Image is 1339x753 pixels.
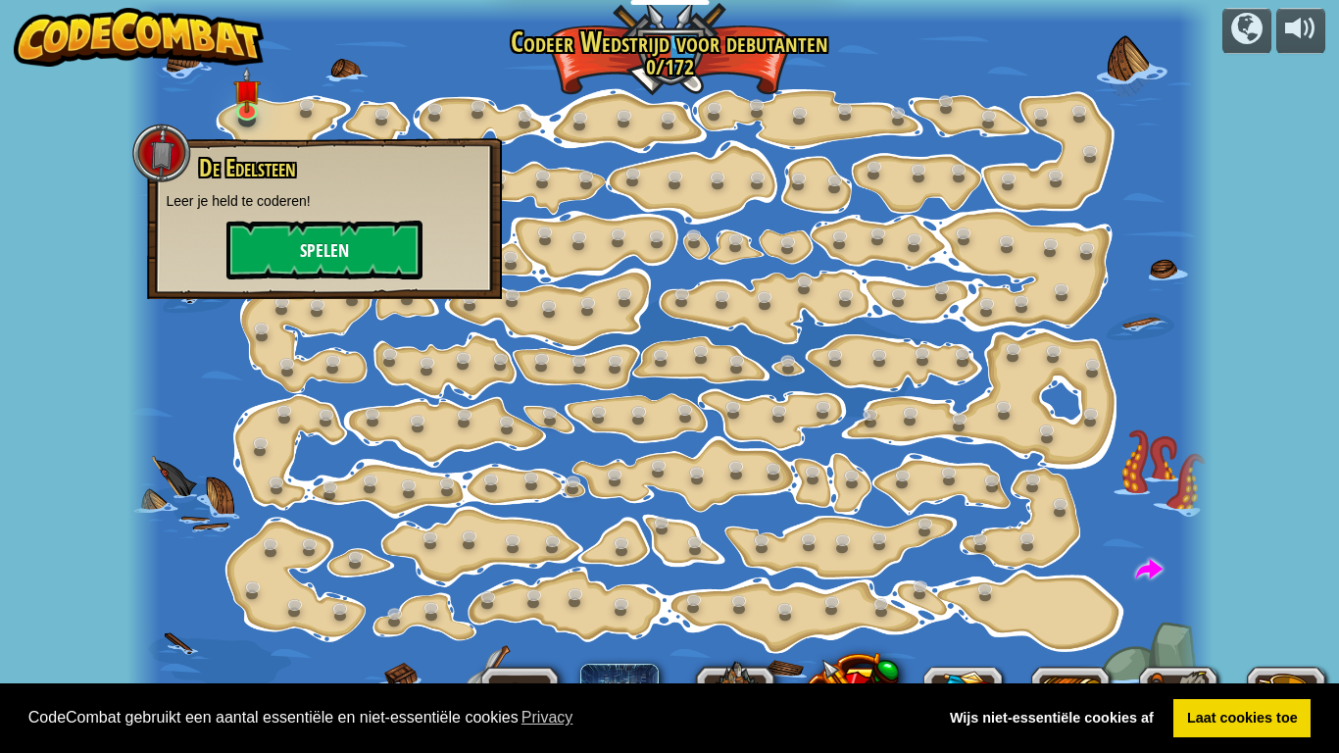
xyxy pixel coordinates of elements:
[519,703,576,732] a: learn more about cookies
[1276,8,1325,54] button: Volume aanpassen
[226,221,422,279] button: Spelen
[1222,8,1271,54] button: Campagnes
[14,8,265,67] img: CodeCombat - Learn how to code by playing a game
[167,191,482,211] p: Leer je held te coderen!
[199,151,296,184] span: De Edelsteen
[233,67,260,113] img: level-banner-unstarted.png
[28,703,921,732] span: CodeCombat gebruikt een aantal essentiële en niet-essentiële cookies
[1173,699,1311,738] a: allow cookies
[936,699,1166,738] a: deny cookies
